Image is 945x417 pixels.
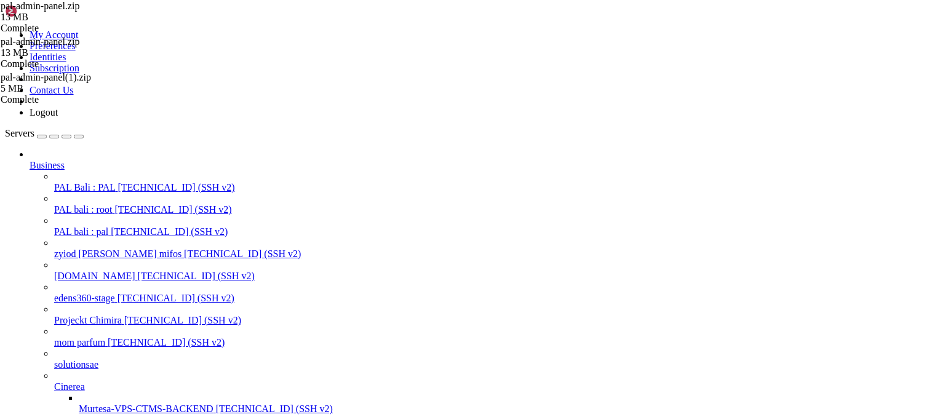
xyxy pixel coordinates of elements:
[1,1,124,23] span: pal-admin-panel.zip
[1,94,124,105] div: Complete
[1,72,124,94] span: pal-admin-panel(1).zip
[1,36,79,47] span: pal-admin-panel.zip
[1,12,124,23] div: 13 MB
[1,72,91,82] span: pal-admin-panel(1).zip
[1,83,124,94] div: 5 MB
[1,23,124,34] div: Complete
[1,58,124,69] div: Complete
[1,1,79,11] span: pal-admin-panel.zip
[1,36,124,58] span: pal-admin-panel.zip
[1,47,124,58] div: 13 MB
